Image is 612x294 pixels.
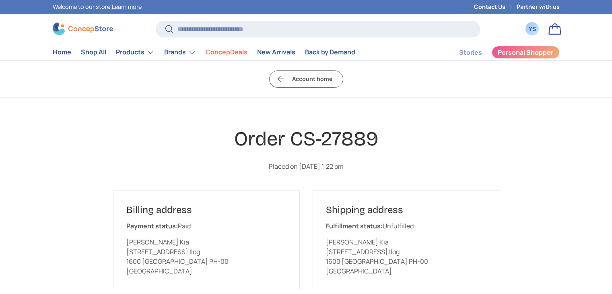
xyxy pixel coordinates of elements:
[528,25,537,33] div: YS
[81,44,106,60] a: Shop All
[111,44,159,60] summary: Products
[474,2,517,11] a: Contact Us
[206,44,247,60] a: ConcepDeals
[440,44,560,60] nav: Secondary
[326,222,383,230] strong: Fulfillment status:
[113,161,499,171] p: Placed on [DATE] 1:22 pm
[326,221,486,231] p: Unfulfilled
[498,49,553,56] span: Personal Shopper
[126,237,286,276] p: [PERSON_NAME] Kia [STREET_ADDRESS] Ilog 1600 [GEOGRAPHIC_DATA] PH-00 [GEOGRAPHIC_DATA]
[159,44,201,60] summary: Brands
[517,2,560,11] a: Partner with us
[126,204,286,216] h2: Billing address
[53,2,142,11] p: Welcome to our store.
[126,221,286,231] p: Paid
[116,44,155,60] a: Products
[126,222,178,230] strong: Payment status:
[257,44,295,60] a: New Arrivals
[492,46,560,59] a: Personal Shopper
[53,23,113,35] img: ConcepStore
[53,44,355,60] nav: Primary
[523,20,541,38] a: YS
[326,204,486,216] h2: Shipping address
[53,44,71,60] a: Home
[164,44,196,60] a: Brands
[113,126,499,151] h1: Order CS-27889
[326,237,486,276] p: [PERSON_NAME] Kia [STREET_ADDRESS] Ilog 1600 [GEOGRAPHIC_DATA] PH-00 [GEOGRAPHIC_DATA]
[305,44,355,60] a: Back by Demand
[459,45,482,60] a: Stories
[112,3,142,10] a: Learn more
[269,70,343,88] a: Account home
